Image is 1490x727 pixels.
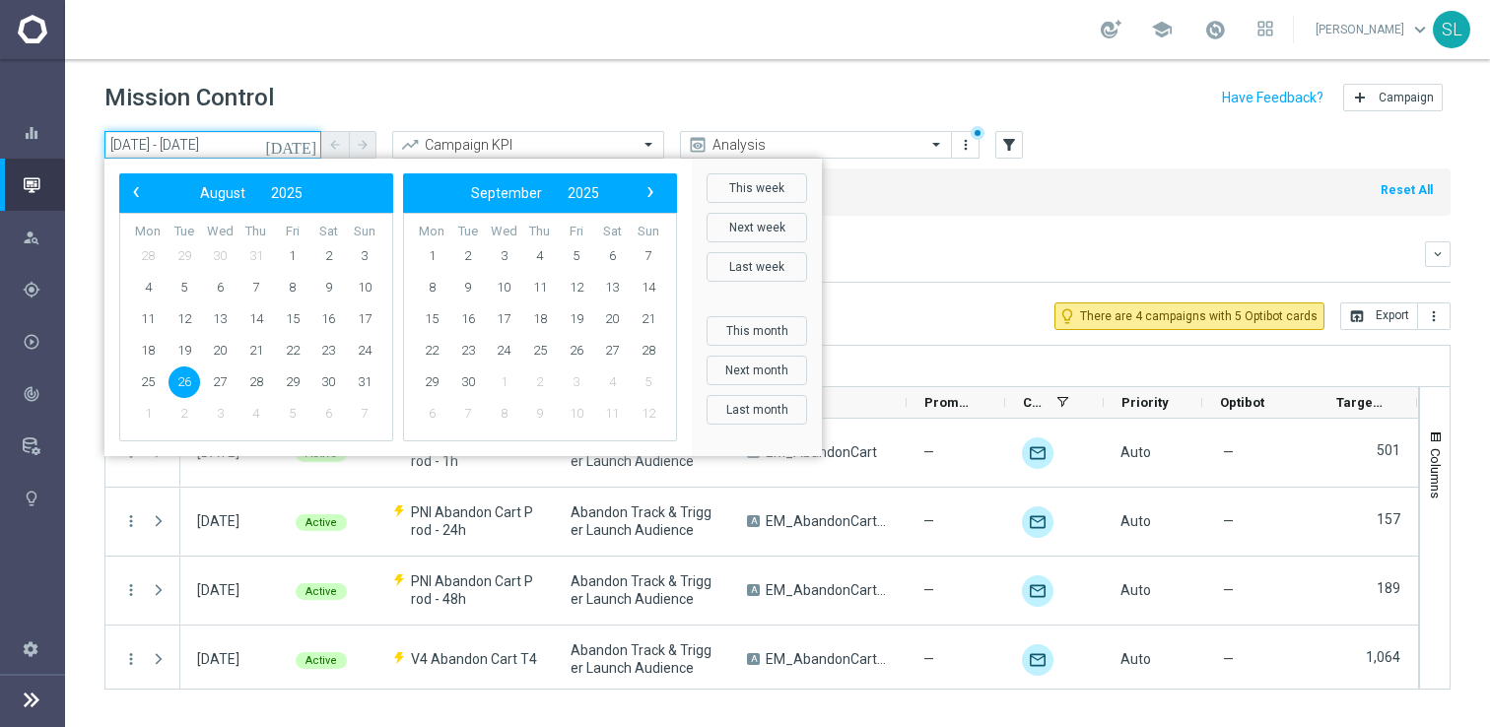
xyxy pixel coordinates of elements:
span: PNI Abandon Cart Prod - 24h [411,503,537,539]
span: 22 [416,335,447,366]
span: PNI Abandon Cart Prod - 48h [411,572,537,608]
span: EM_AbandonCart_T4 [766,650,890,668]
span: 18 [524,303,556,335]
span: 25 [524,335,556,366]
span: 8 [488,398,519,430]
span: A [747,653,760,665]
span: 6 [596,240,628,272]
img: Optimail [1022,644,1053,676]
span: 4 [596,366,628,398]
span: 12 [169,303,200,335]
span: 3 [349,240,380,272]
span: › [638,179,663,205]
button: more_vert [122,581,140,599]
span: Active [305,516,337,529]
span: 10 [488,272,519,303]
th: weekday [630,224,666,240]
th: weekday [238,224,275,240]
span: — [923,581,934,599]
span: 24 [349,335,380,366]
i: lightbulb [23,490,40,507]
span: 7 [633,240,664,272]
button: play_circle_outline Execute [22,334,65,350]
th: weekday [594,224,631,240]
button: add Campaign [1343,84,1443,111]
div: 26 Aug 2025, Tuesday [197,581,239,599]
th: weekday [310,224,347,240]
span: 7 [452,398,484,430]
multiple-options-button: Export to CSV [1340,307,1451,323]
span: 29 [169,240,200,272]
span: 5 [169,272,200,303]
span: 2 [169,398,200,430]
span: 29 [277,366,308,398]
th: weekday [274,224,310,240]
img: Optimail [1022,506,1053,538]
span: 30 [204,240,236,272]
span: 8 [277,272,308,303]
div: 26 Aug 2025, Tuesday [197,512,239,530]
span: 7 [349,398,380,430]
span: 29 [416,366,447,398]
colored-tag: Active [296,512,347,531]
button: more_vert [122,650,140,668]
span: 6 [204,272,236,303]
span: 13 [204,303,236,335]
bs-datepicker-navigation-view: ​ ​ ​ [124,180,378,206]
button: Data Studio [22,438,65,454]
span: 5 [561,240,592,272]
label: 157 [1377,510,1400,528]
span: 27 [596,335,628,366]
bs-datepicker-navigation-view: ​ ​ ​ [408,180,662,206]
span: ‹ [123,179,149,205]
span: 2025 [568,185,599,201]
colored-tag: Active [296,581,347,600]
span: 26 [169,366,200,398]
span: 23 [312,335,344,366]
span: Active [305,585,337,598]
i: keyboard_arrow_down [1431,247,1445,261]
span: — [1223,581,1234,599]
span: 4 [524,240,556,272]
span: 24 [488,335,519,366]
span: 10 [561,398,592,430]
span: 8 [416,272,447,303]
span: — [1223,512,1234,530]
span: Auto [1120,582,1151,598]
span: 15 [277,303,308,335]
span: 31 [349,366,380,398]
span: 21 [633,303,664,335]
span: — [923,650,934,668]
div: Analyze [23,385,64,403]
span: 14 [240,303,272,335]
button: Next month [707,356,807,385]
label: 501 [1377,441,1400,459]
span: 12 [633,398,664,430]
div: equalizer Dashboard [22,125,65,141]
div: Plan [23,281,64,298]
i: more_vert [958,137,974,153]
button: September [458,180,555,206]
span: 20 [204,335,236,366]
span: 11 [596,398,628,430]
span: Priority [1121,395,1169,410]
button: person_search Explore [22,230,65,245]
th: weekday [450,224,487,240]
div: Optimail [1022,437,1053,469]
i: preview [688,135,708,155]
div: track_changes Analyze [22,386,65,402]
span: 2025 [271,185,303,201]
span: 17 [349,303,380,335]
span: 2 [524,366,556,398]
span: — [1223,443,1234,461]
button: Mission Control [22,177,65,193]
i: [DATE] [265,136,318,154]
button: arrow_forward [349,131,376,159]
i: person_search [23,229,40,246]
img: Optimail [1022,575,1053,607]
span: 13 [596,272,628,303]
